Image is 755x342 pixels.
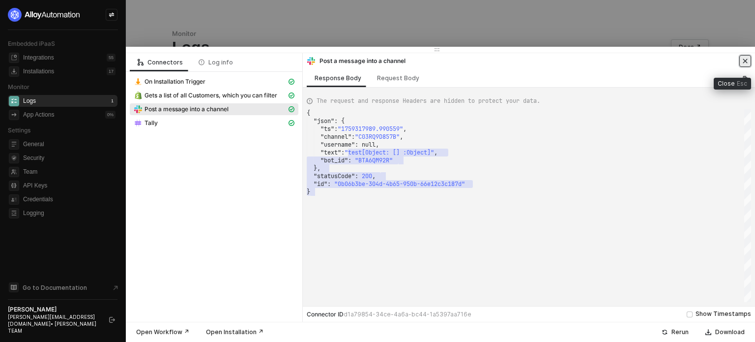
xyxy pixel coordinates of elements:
[355,133,400,141] span: "C03RQ9D857B"
[351,156,355,164] span: ·
[206,328,263,336] div: Open Installation ↗
[8,83,29,91] span: Monitor
[111,283,120,293] span: document-arrow
[314,180,327,188] span: "id"
[320,125,334,133] span: "ts"
[289,120,294,126] span: icon-cards
[8,8,81,22] img: logo
[9,110,19,120] span: icon-app-actions
[320,133,351,141] span: "channel"
[400,149,403,156] span: ·
[105,111,116,119] div: 0 %
[358,172,362,180] span: ·
[338,125,403,133] span: "1759317989.990559"
[334,180,465,188] span: "0b06b3be-304d-4b65-950b-66e12c3c187d"
[9,167,19,177] span: team
[307,57,406,65] div: Post a message into a channel
[320,156,348,164] span: "bot_id"
[315,74,361,82] div: Response Body
[355,156,393,164] span: "BTA6QM92R"
[307,57,315,65] img: integration-icon
[145,119,158,127] span: Tally
[8,313,100,334] div: [PERSON_NAME][EMAIL_ADDRESS][DOMAIN_NAME] • [PERSON_NAME] TEAM
[389,149,393,156] span: ·
[145,78,205,86] span: On Installation Trigger
[662,329,668,335] span: icon-success-page
[130,117,298,129] span: Tally
[134,105,142,113] img: integration-icon
[8,8,117,22] a: logo
[362,172,372,180] span: 200
[334,125,338,133] span: :
[400,133,403,141] span: ,
[307,188,310,196] span: }
[655,326,695,338] button: Rerun
[393,149,400,156] span: []
[314,164,320,172] span: },
[327,180,331,188] span: :
[351,133,355,141] span: :
[23,97,36,105] div: Logs
[23,67,54,76] div: Installations
[345,149,389,156] span: "test[Object:
[130,90,298,101] span: Gets a list of all Customers, which you can filter
[145,92,277,99] span: Gets a list of all Customers, which you can filter
[107,54,116,62] div: 55
[199,59,233,66] div: Log info
[23,283,87,292] span: Go to Documentation
[372,172,376,180] span: ,
[23,207,116,219] span: Logging
[307,164,314,172] span: ··
[109,317,115,323] span: logout
[705,329,711,335] span: icon-download
[138,60,144,65] span: icon-logic
[355,172,358,180] span: :
[136,328,189,336] div: Open Workflow ↗
[9,194,19,205] span: credentials
[434,47,440,53] span: icon-drag-indicator
[314,172,355,180] span: "statusCode"
[23,138,116,150] span: General
[314,117,334,125] span: "json"
[130,326,196,338] button: Open Workflow ↗
[320,141,355,149] span: "username"
[109,97,116,105] div: 1
[130,103,298,115] span: Post a message into a channel
[355,141,379,149] span: : null,
[107,67,116,75] div: 17
[307,180,314,188] span: ··
[9,153,19,163] span: security
[9,66,19,77] span: installations
[200,326,270,338] button: Open Installation ↗
[341,149,345,156] span: :
[307,172,314,180] span: ··
[145,105,229,113] span: Post a message into a channel
[434,149,437,156] span: ,
[9,282,19,292] span: documentation
[344,311,471,318] span: d1a79854-34ce-4a6a-bc44-1a5397aa716e
[403,149,434,156] span: :Object]"
[289,93,294,98] span: icon-cards
[138,59,183,66] div: Connectors
[307,109,310,117] span: {
[317,96,540,105] span: The request and response Headers are hidden to protect your data.
[134,119,142,127] img: integration-icon
[23,193,116,205] span: Credentials
[8,281,118,293] a: Knowledge Base
[403,125,407,133] span: ,
[109,12,115,18] span: icon-swap
[289,106,294,112] span: icon-cards
[718,80,735,88] div: Close
[331,180,334,188] span: ·
[699,326,751,338] button: Download
[130,76,298,88] span: On Installation Trigger
[134,92,142,99] img: integration-icon
[9,208,19,218] span: logging
[320,149,341,156] span: "text"
[307,311,471,318] div: Connector ID
[696,310,751,319] div: Show Timestamps
[9,139,19,150] span: general
[348,156,351,164] span: :
[334,117,345,125] span: : {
